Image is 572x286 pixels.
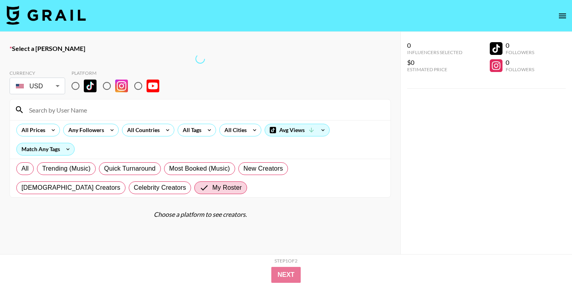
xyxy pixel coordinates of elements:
[243,164,283,173] span: New Creators
[84,80,97,92] img: TikTok
[274,258,298,264] div: Step 1 of 2
[407,66,462,72] div: Estimated Price
[407,41,462,49] div: 0
[42,164,91,173] span: Trending (Music)
[24,103,386,116] input: Search by User Name
[407,49,462,55] div: Influencers Selected
[147,80,159,92] img: YouTube
[169,164,230,173] span: Most Booked (Music)
[115,80,128,92] img: Instagram
[17,124,47,136] div: All Prices
[555,8,570,24] button: open drawer
[271,267,301,283] button: Next
[407,58,462,66] div: $0
[10,210,391,218] div: Choose a platform to see creators.
[265,124,329,136] div: Avg Views
[21,164,29,173] span: All
[134,183,186,193] span: Celebrity Creators
[212,183,242,193] span: My Roster
[64,124,106,136] div: Any Followers
[193,52,207,65] span: Refreshing talent, countries, tags, cities, lists, talent, clients, bookers, talent...
[506,41,534,49] div: 0
[178,124,203,136] div: All Tags
[10,70,65,76] div: Currency
[104,164,156,173] span: Quick Turnaround
[506,49,534,55] div: Followers
[220,124,248,136] div: All Cities
[21,183,120,193] span: [DEMOGRAPHIC_DATA] Creators
[71,70,166,76] div: Platform
[11,79,64,93] div: USD
[122,124,161,136] div: All Countries
[17,143,74,155] div: Match Any Tags
[506,66,534,72] div: Followers
[506,58,534,66] div: 0
[10,45,391,53] label: Select a [PERSON_NAME]
[6,6,86,25] img: Grail Talent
